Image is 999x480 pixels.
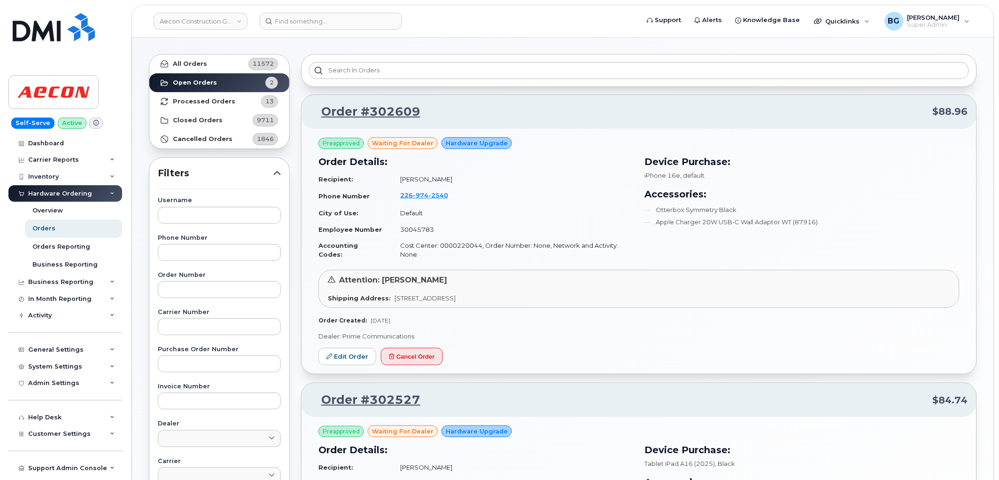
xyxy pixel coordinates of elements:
[888,16,900,27] span: BG
[933,105,968,118] span: $88.96
[395,294,456,302] span: [STREET_ADDRESS]
[428,191,448,199] span: 2540
[645,155,960,169] h3: Device Purchase:
[173,117,223,124] strong: Closed Orders
[645,443,960,457] h3: Device Purchase:
[149,130,289,149] a: Cancelled Orders1846
[318,317,367,324] strong: Order Created:
[149,92,289,111] a: Processed Orders13
[309,62,969,79] input: Search in orders
[318,209,358,217] strong: City of Use:
[645,218,960,227] li: Apple Charger 20W USB-C Wall Adaptor WT (87916)
[318,464,353,471] strong: Recipient:
[173,79,217,87] strong: Open Orders
[318,155,634,169] h3: Order Details:
[878,12,976,31] div: Bill Geary
[392,205,633,221] td: Default
[933,393,968,407] span: $84.74
[318,242,358,258] strong: Accounting Codes:
[641,11,688,30] a: Support
[681,172,705,179] span: , default
[808,12,876,31] div: Quicklinks
[257,134,274,143] span: 1846
[715,460,736,467] span: , Black
[328,294,391,302] strong: Shipping Address:
[826,17,860,25] span: Quicklinks
[158,235,281,241] label: Phone Number
[372,427,434,436] span: waiting for dealer
[446,427,508,436] span: Hardware Upgrade
[260,13,402,30] input: Find something...
[392,237,633,262] td: Cost Center: 0000220044, Order Number: None, Network and Activity: None
[158,272,281,278] label: Order Number
[645,172,681,179] span: iPhone 16e
[158,458,281,464] label: Carrier
[446,139,508,148] span: Hardware Upgrade
[907,14,960,21] span: [PERSON_NAME]
[310,103,420,120] a: Order #302609
[323,427,360,436] span: Preapproved
[173,135,232,143] strong: Cancelled Orders
[310,392,420,409] a: Order #302527
[158,384,281,390] label: Invoice Number
[173,98,235,105] strong: Processed Orders
[743,16,800,25] span: Knowledge Base
[158,421,281,427] label: Dealer
[400,191,448,199] span: 226
[392,171,633,188] td: [PERSON_NAME]
[371,317,390,324] span: [DATE]
[318,332,960,341] p: Dealer: Prime Communications
[318,348,376,365] a: Edit Order
[318,175,353,183] strong: Recipient:
[149,111,289,130] a: Closed Orders9711
[413,191,428,199] span: 974
[265,97,274,106] span: 13
[400,191,459,199] a: 2269742540
[257,116,274,125] span: 9711
[158,166,273,180] span: Filters
[253,59,274,68] span: 11572
[173,60,207,68] strong: All Orders
[392,459,633,476] td: [PERSON_NAME]
[729,11,807,30] a: Knowledge Base
[645,187,960,201] h3: Accessories:
[645,205,960,214] li: Otterbox Symmetry Black
[270,78,274,87] span: 2
[381,348,443,365] button: Cancel Order
[318,226,382,233] strong: Employee Number
[149,73,289,92] a: Open Orders2
[688,11,729,30] a: Alerts
[323,139,360,148] span: Preapproved
[149,55,289,73] a: All Orders11572
[339,275,447,284] span: Attention: [PERSON_NAME]
[372,139,434,148] span: waiting for dealer
[158,197,281,204] label: Username
[154,13,248,30] a: Aecon Construction Group Inc
[645,460,715,467] span: Tablet iPad A16 (2025)
[392,221,633,238] td: 30045783
[318,443,634,457] h3: Order Details:
[907,21,960,29] span: Super Admin
[158,309,281,315] label: Carrier Number
[703,16,722,25] span: Alerts
[158,346,281,353] label: Purchase Order Number
[655,16,681,25] span: Support
[318,192,370,200] strong: Phone Number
